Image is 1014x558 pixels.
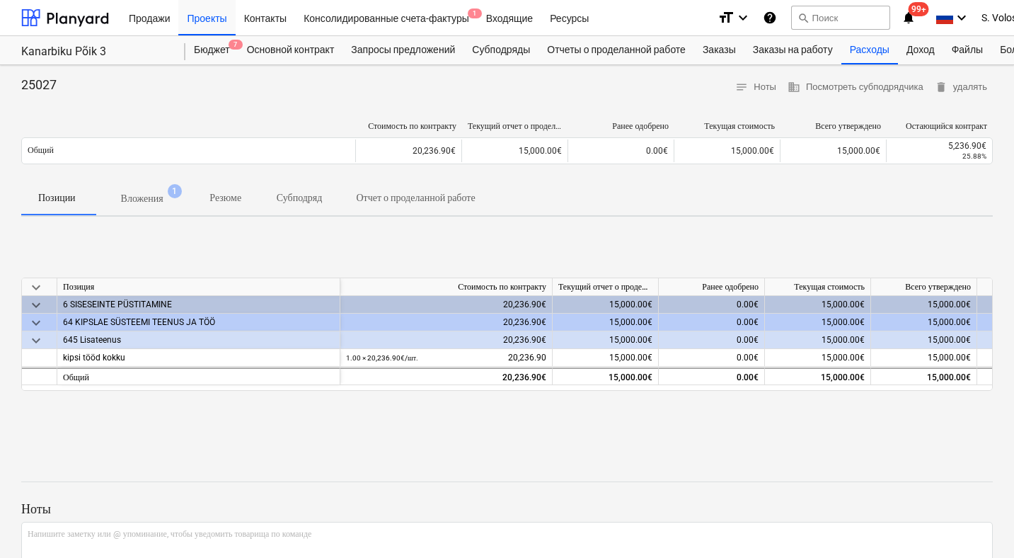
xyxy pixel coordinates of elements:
div: 15,000.00€ [553,314,659,331]
div: Kanarbiku Põik 3 [21,45,168,59]
small: 1.00 × 20,236.90€ / шт. [346,354,418,362]
div: 15,000.00€ [871,296,977,314]
div: 15,000.00€ [553,331,659,349]
div: 0.00€ [568,139,674,162]
span: kipsi tööd kokku [63,353,125,363]
a: Доход [898,36,943,64]
div: 15,000.00€ [553,296,659,314]
i: keyboard_arrow_down [734,9,751,26]
div: 20,236.90€ [340,296,553,314]
div: 5,236.90€ [892,141,986,151]
div: 15,000.00€ [871,314,977,331]
div: 0.00€ [659,368,765,385]
a: Бюджет7 [185,36,238,64]
div: Позиция [57,278,340,296]
span: search [797,12,809,23]
div: 0.00€ [659,349,765,367]
p: Ноты [21,501,993,518]
a: Заказы на работу [744,36,841,64]
span: keyboard_arrow_down [28,279,45,296]
span: 64 KIPSLAE SÜSTEEMI TEENUS JA TÖÖ [63,317,215,327]
div: 20,236.90 [346,349,546,367]
p: Субподряд [277,190,323,205]
div: 15,000.00€ [461,139,568,162]
a: Расходы [841,36,898,64]
div: 0.00€ [659,314,765,331]
span: Посмотреть субподрядчика [788,79,923,96]
button: Ноты [730,76,782,98]
button: удалять [929,76,993,98]
div: Всего утверждено [786,121,881,132]
span: keyboard_arrow_down [28,314,45,331]
p: Позиции [38,190,76,205]
span: notes [735,81,748,93]
span: delete [935,81,947,93]
div: Остающийся контракт [892,121,987,132]
span: keyboard_arrow_down [28,297,45,314]
p: Резюме [209,190,243,205]
i: notifications [901,9,916,26]
div: 15,000.00€ [780,139,886,162]
span: 1 [468,8,482,18]
a: Отчеты о проделанной работе [538,36,694,64]
span: business [788,81,800,93]
div: 15,000.00€ [553,349,659,367]
a: Заказы [694,36,744,64]
div: 20,236.90€ [340,368,553,385]
div: Стоимость по контракту [362,121,456,132]
div: Текущий отчет о проделанной работе [553,278,659,296]
div: 0.00€ [659,296,765,314]
div: Общий [57,368,340,385]
p: Отчет о проделанной работе [356,190,475,205]
div: Бюджет [185,36,238,64]
div: 20,236.90€ [340,314,553,331]
div: 20,236.90€ [340,331,553,349]
span: 99+ [909,2,929,16]
div: Текущий отчет о проделанной работе [468,121,563,132]
div: 15,000.00€ [553,368,659,385]
div: Текущая стоимость [680,121,775,132]
div: 0.00€ [659,331,765,349]
p: 25027 [21,76,57,93]
div: Всего утверждено [871,278,977,296]
div: 15,000.00€ [765,349,871,367]
span: 7 [229,40,243,50]
a: Субподряды [463,36,538,64]
p: Вложения [121,191,163,206]
div: 15,000.00€ [765,314,871,331]
a: Запросы предложений [342,36,463,64]
i: keyboard_arrow_down [953,9,970,26]
div: Стоимость по контракту [340,278,553,296]
i: База знаний [763,9,777,26]
div: 15,000.00€ [765,331,871,349]
div: 15,000.00€ [674,139,780,162]
span: 6 SISESEINTE PÜSTITAMINE [63,300,172,309]
span: keyboard_arrow_down [28,332,45,349]
div: Ранее одобрено [659,278,765,296]
div: 15,000.00€ [765,296,871,314]
i: format_size [718,9,734,26]
p: Общий [28,144,54,156]
a: Файлы [943,36,991,64]
span: Ноты [735,79,776,96]
a: Основной контракт [238,36,343,64]
span: удалять [935,79,987,96]
div: Текущая стоимость [765,278,871,296]
button: Поиск [791,6,890,30]
div: 20,236.90€ [355,139,461,162]
div: 15,000.00€ [871,331,977,349]
div: Ранее одобрено [574,121,669,132]
div: 15,000.00€ [871,368,977,385]
span: 1 [168,184,182,198]
button: Посмотреть субподрядчика [782,76,929,98]
span: 15,000.00€ [928,353,971,363]
div: 15,000.00€ [765,368,871,385]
